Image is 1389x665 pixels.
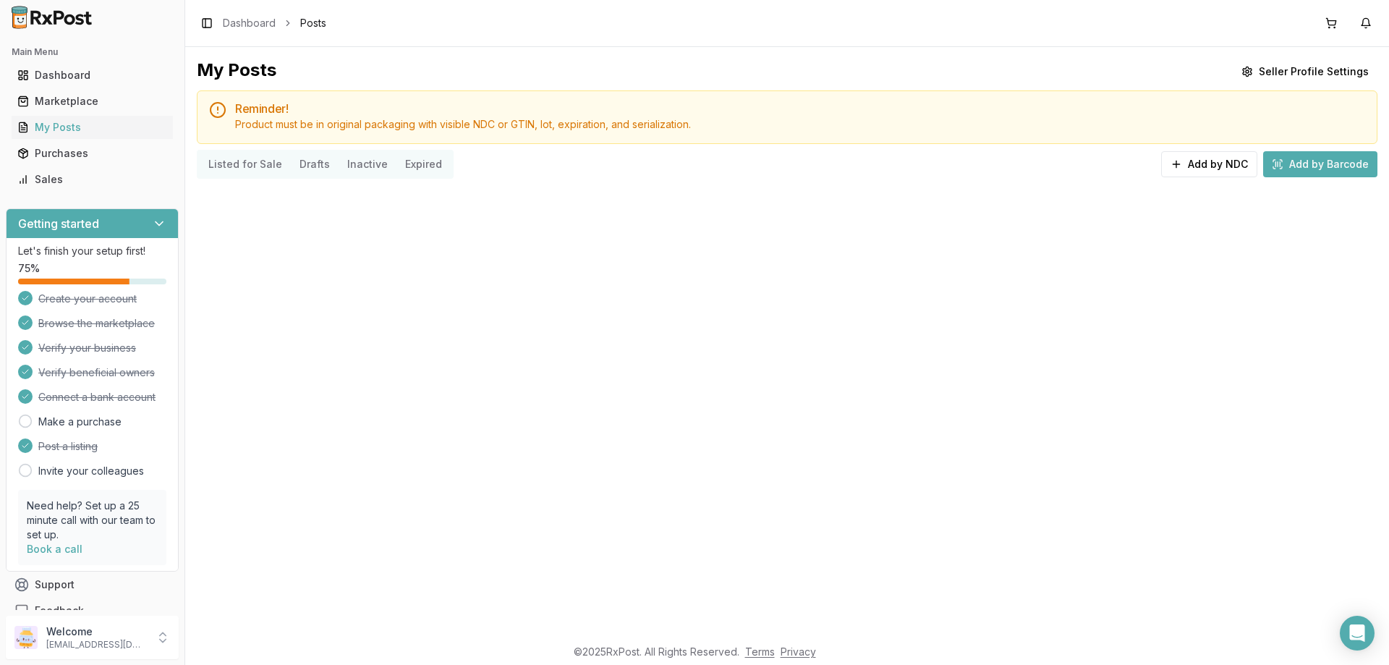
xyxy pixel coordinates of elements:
[12,62,173,88] a: Dashboard
[6,598,179,624] button: Feedback
[6,142,179,165] button: Purchases
[17,68,167,82] div: Dashboard
[38,439,98,454] span: Post a listing
[235,117,1365,132] div: Product must be in original packaging with visible NDC or GTIN, lot, expiration, and serialization.
[6,168,179,191] button: Sales
[38,365,155,380] span: Verify beneficial owners
[35,603,84,618] span: Feedback
[17,94,167,109] div: Marketplace
[223,16,326,30] nav: breadcrumb
[27,543,82,555] a: Book a call
[1263,151,1377,177] button: Add by Barcode
[197,59,276,85] div: My Posts
[1340,616,1375,651] div: Open Intercom Messenger
[38,341,136,355] span: Verify your business
[18,261,40,276] span: 75 %
[46,639,147,651] p: [EMAIL_ADDRESS][DOMAIN_NAME]
[27,499,158,542] p: Need help? Set up a 25 minute call with our team to set up.
[396,153,451,176] button: Expired
[223,16,276,30] a: Dashboard
[12,88,173,114] a: Marketplace
[6,116,179,139] button: My Posts
[12,114,173,140] a: My Posts
[1161,151,1257,177] button: Add by NDC
[200,153,291,176] button: Listed for Sale
[14,626,38,649] img: User avatar
[781,645,816,658] a: Privacy
[18,215,99,232] h3: Getting started
[46,624,147,639] p: Welcome
[38,464,144,478] a: Invite your colleagues
[38,316,155,331] span: Browse the marketplace
[6,6,98,29] img: RxPost Logo
[18,244,166,258] p: Let's finish your setup first!
[6,64,179,87] button: Dashboard
[17,146,167,161] div: Purchases
[745,645,775,658] a: Terms
[38,390,156,404] span: Connect a bank account
[17,120,167,135] div: My Posts
[12,166,173,192] a: Sales
[339,153,396,176] button: Inactive
[17,172,167,187] div: Sales
[6,90,179,113] button: Marketplace
[300,16,326,30] span: Posts
[291,153,339,176] button: Drafts
[6,572,179,598] button: Support
[38,415,122,429] a: Make a purchase
[1233,59,1377,85] button: Seller Profile Settings
[12,140,173,166] a: Purchases
[12,46,173,58] h2: Main Menu
[235,103,1365,114] h5: Reminder!
[38,292,137,306] span: Create your account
